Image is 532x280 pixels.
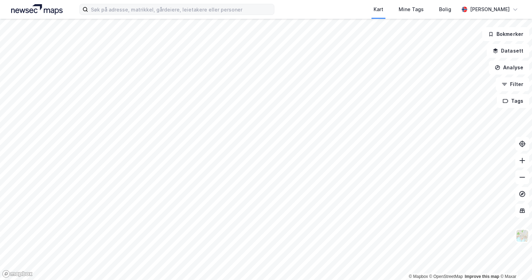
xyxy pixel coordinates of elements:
[439,5,451,14] div: Bolig
[399,5,424,14] div: Mine Tags
[489,61,529,75] button: Analyse
[11,4,63,15] img: logo.a4113a55bc3d86da70a041830d287a7e.svg
[497,94,529,108] button: Tags
[374,5,383,14] div: Kart
[429,274,463,279] a: OpenStreetMap
[496,77,529,91] button: Filter
[482,27,529,41] button: Bokmerker
[470,5,510,14] div: [PERSON_NAME]
[409,274,428,279] a: Mapbox
[487,44,529,58] button: Datasett
[465,274,499,279] a: Improve this map
[2,270,33,278] a: Mapbox homepage
[516,229,529,242] img: Z
[88,4,274,15] input: Søk på adresse, matrikkel, gårdeiere, leietakere eller personer
[497,247,532,280] iframe: Chat Widget
[497,247,532,280] div: Kontrollprogram for chat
